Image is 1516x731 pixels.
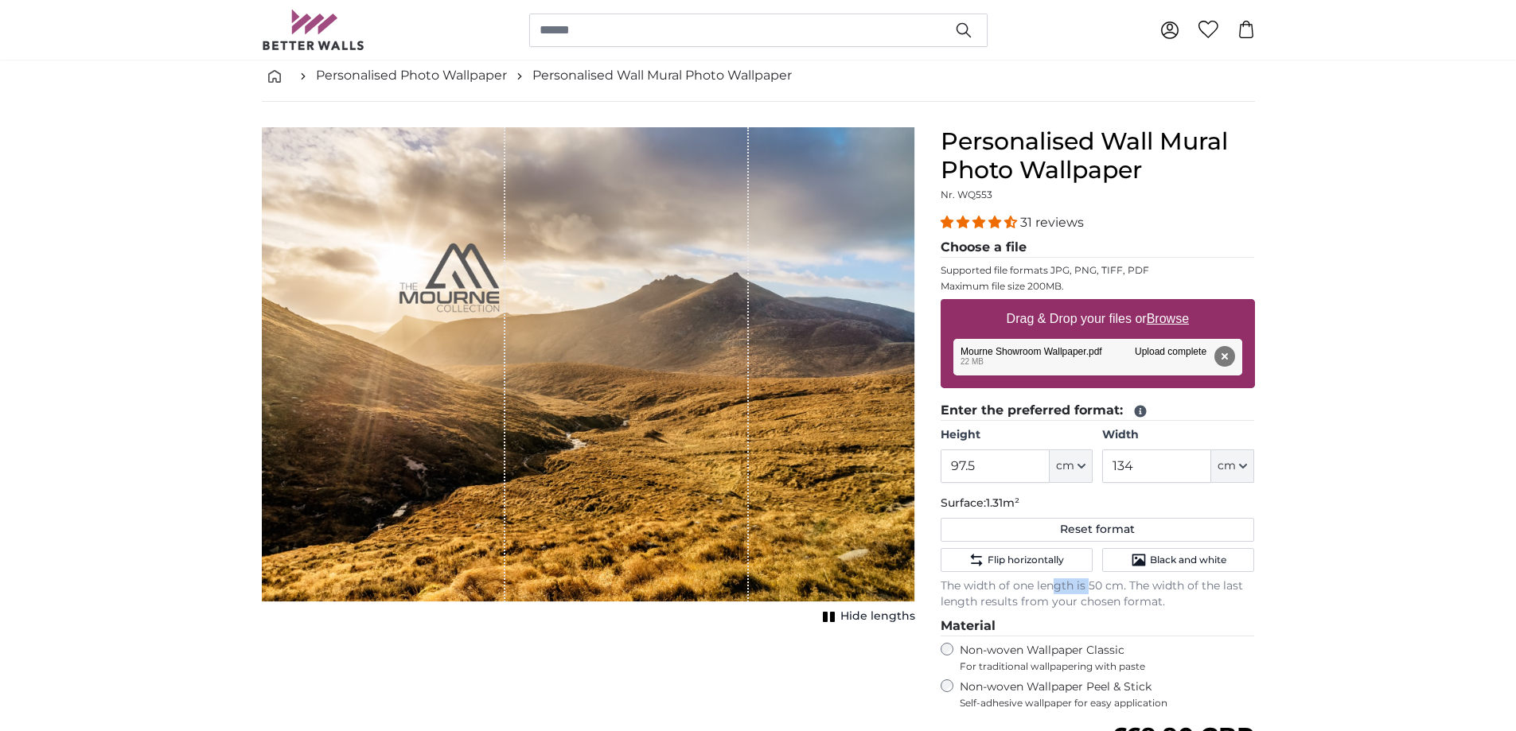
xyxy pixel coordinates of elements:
span: Black and white [1150,554,1226,566]
legend: Material [941,616,1255,636]
u: Browse [1147,312,1189,325]
button: cm [1211,449,1254,483]
span: cm [1056,458,1074,474]
label: Non-woven Wallpaper Peel & Stick [960,679,1255,710]
span: cm [1218,458,1236,474]
span: 31 reviews [1020,215,1084,230]
span: 1.31m² [986,496,1019,510]
p: Maximum file size 200MB. [941,280,1255,293]
label: Drag & Drop your files or [1000,303,1194,335]
nav: breadcrumbs [262,50,1255,102]
a: Personalised Wall Mural Photo Wallpaper [532,66,792,85]
button: Black and white [1102,548,1254,572]
span: Flip horizontally [988,554,1064,566]
label: Non-woven Wallpaper Classic [960,643,1255,673]
p: The width of one length is 50 cm. The width of the last length results from your chosen format. [941,578,1255,610]
label: Width [1102,427,1254,443]
label: Height [941,427,1093,443]
legend: Choose a file [941,238,1255,258]
a: Personalised Photo Wallpaper [316,66,507,85]
span: Self-adhesive wallpaper for easy application [960,697,1255,710]
button: Flip horizontally [941,548,1093,572]
div: 1 of 1 [262,127,915,628]
span: Nr. WQ553 [941,189,992,200]
img: Betterwalls [262,10,365,50]
legend: Enter the preferred format: [941,401,1255,421]
h1: Personalised Wall Mural Photo Wallpaper [941,127,1255,185]
button: Reset format [941,518,1255,542]
p: Supported file formats JPG, PNG, TIFF, PDF [941,264,1255,277]
button: Hide lengths [818,605,915,628]
p: Surface: [941,496,1255,511]
span: 4.32 stars [941,215,1020,230]
button: cm [1050,449,1093,483]
span: Hide lengths [840,609,915,624]
span: For traditional wallpapering with paste [960,660,1255,673]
